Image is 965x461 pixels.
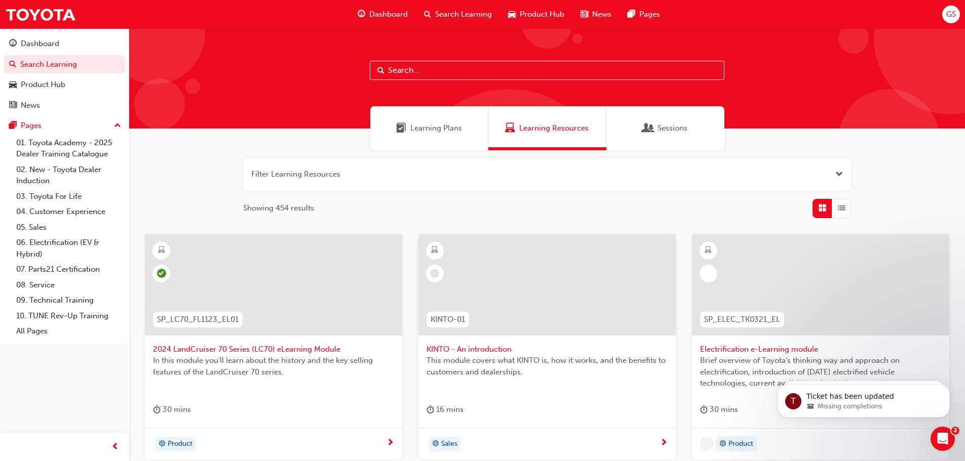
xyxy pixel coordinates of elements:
[572,4,620,25] a: news-iconNews
[4,116,125,135] button: Pages
[643,122,653,134] span: Sessions
[951,427,959,435] span: 2
[9,121,17,131] span: pages-icon
[12,262,125,277] a: 07. Parts21 Certification
[418,234,676,460] a: KINTO-01KINTO - An introductionThis module covers what KINTO is, how it works, and the benefits t...
[639,9,660,20] span: Pages
[424,8,431,21] span: search-icon
[21,100,40,111] div: News
[835,169,843,180] button: Open the filter
[370,106,488,150] a: Learning PlansLearning Plans
[410,122,462,134] span: Learning Plans
[519,122,589,134] span: Learning Resources
[488,106,606,150] a: Learning ResourcesLearning Resources
[21,79,65,91] div: Product Hub
[838,202,845,214] span: List
[4,96,125,115] a: News
[145,234,402,460] a: SP_LC70_FL1123_EL012024 LandCruiser 70 Series (LC70) eLearning ModuleIn this module you'll learn ...
[819,202,826,214] span: Grid
[157,269,166,278] span: learningRecordVerb_PASS-icon
[620,4,668,25] a: pages-iconPages
[4,32,125,116] button: DashboardSearch LearningProduct HubNews
[427,403,464,416] div: 16 mins
[12,135,125,162] a: 01. Toyota Academy - 2025 Dealer Training Catalogue
[500,4,572,25] a: car-iconProduct Hub
[427,355,668,378] span: This module covers what KINTO is, how it works, and the benefits to customers and dealerships.
[520,9,564,20] span: Product Hub
[358,8,365,21] span: guage-icon
[9,80,17,90] span: car-icon
[592,9,611,20] span: News
[762,363,965,434] iframe: Intercom notifications message
[700,355,941,389] span: Brief overview of Toyota’s thinking way and approach on electrification, introduction of [DATE] e...
[387,439,394,448] span: next-icon
[9,39,17,49] span: guage-icon
[369,9,408,20] span: Dashboard
[505,122,515,134] span: Learning Resources
[114,119,121,133] span: up-icon
[427,344,668,355] span: KINTO - An introduction
[153,403,161,416] span: duration-icon
[606,106,724,150] a: SessionsSessions
[12,189,125,204] a: 03. Toyota For Life
[377,65,384,76] span: Search
[168,438,192,450] span: Product
[581,8,588,21] span: news-icon
[432,438,439,451] span: target-icon
[431,244,438,257] span: learningResourceType_ELEARNING-icon
[700,403,738,416] div: 30 mins
[705,244,712,257] span: learningResourceType_ELEARNING-icon
[719,438,726,451] span: target-icon
[660,439,668,448] span: next-icon
[5,3,76,26] img: Trak
[728,438,753,450] span: Product
[427,403,434,416] span: duration-icon
[658,122,687,134] span: Sessions
[111,441,119,453] span: prev-icon
[396,122,406,134] span: Learning Plans
[416,4,500,25] a: search-iconSearch Learning
[4,55,125,74] a: Search Learning
[12,323,125,339] a: All Pages
[508,8,516,21] span: car-icon
[12,162,125,189] a: 02. New - Toyota Dealer Induction
[21,120,42,132] div: Pages
[431,314,465,325] span: KINTO-01
[946,9,956,20] span: GS
[435,9,492,20] span: Search Learning
[700,437,714,450] span: undefined-icon
[430,269,439,278] span: learningRecordVerb_NONE-icon
[153,344,394,355] span: 2024 LandCruiser 70 Series (LC70) eLearning Module
[21,38,59,50] div: Dashboard
[350,4,416,25] a: guage-iconDashboard
[12,277,125,293] a: 08. Service
[157,314,239,325] span: SP_LC70_FL1123_EL01
[628,8,635,21] span: pages-icon
[4,34,125,53] a: Dashboard
[158,244,165,257] span: learningResourceType_ELEARNING-icon
[9,60,16,69] span: search-icon
[441,438,457,450] span: Sales
[370,61,724,80] input: Search...
[153,355,394,378] span: In this module you'll learn about the history and the key selling features of the LandCruiser 70 ...
[12,308,125,324] a: 10. TUNE Rev-Up Training
[12,292,125,308] a: 09. Technical Training
[153,403,191,416] div: 30 mins
[9,101,17,110] span: news-icon
[931,427,955,451] iframe: Intercom live chat
[12,220,125,235] a: 05. Sales
[700,403,708,416] span: duration-icon
[942,6,960,23] button: GS
[700,344,941,355] span: Electrification e-Learning module
[4,75,125,94] a: Product Hub
[12,204,125,220] a: 04. Customer Experience
[243,202,314,214] span: Showing 454 results
[692,234,949,460] a: SP_ELEC_TK0321_ELElectrification e-Learning moduleBrief overview of Toyota’s thinking way and app...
